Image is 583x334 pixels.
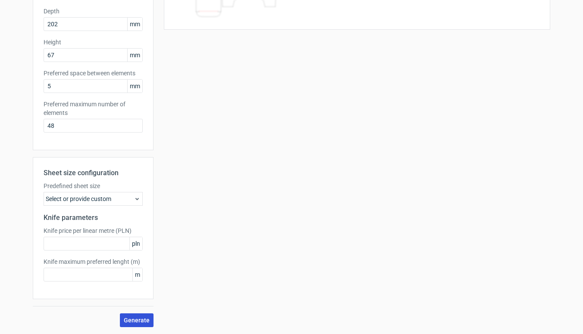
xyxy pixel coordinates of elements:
[120,313,154,327] button: Generate
[132,268,142,281] span: m
[127,49,142,62] span: mm
[124,317,150,323] span: Generate
[127,18,142,31] span: mm
[44,182,143,190] label: Predefined sheet size
[44,100,143,117] label: Preferred maximum number of elements
[44,192,143,206] div: Select or provide custom
[44,69,143,77] label: Preferred space between elements
[44,257,143,266] label: Knife maximum preferred lenght (m)
[44,168,143,178] h2: Sheet size configuration
[129,237,142,250] span: pln
[127,80,142,93] span: mm
[44,213,143,223] h2: Knife parameters
[44,7,143,15] label: Depth
[44,38,143,46] label: Height
[44,226,143,235] label: Knife price per linear metre (PLN)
